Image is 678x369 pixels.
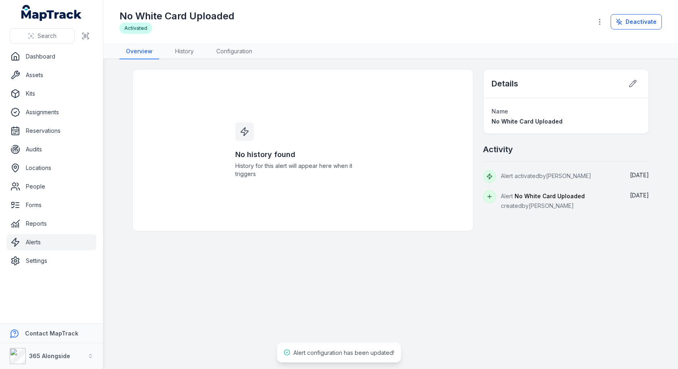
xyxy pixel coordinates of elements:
a: Dashboard [6,48,96,65]
span: No White Card Uploaded [492,118,563,125]
span: History for this alert will appear here when it triggers [235,162,371,178]
h2: Activity [483,144,513,155]
a: Reservations [6,123,96,139]
button: Search [10,28,75,44]
h1: No White Card Uploaded [119,10,234,23]
a: Audits [6,141,96,157]
a: Overview [119,44,159,59]
time: 09/09/2025, 3:03:15 pm [630,172,649,178]
a: Reports [6,216,96,232]
span: Alert configuration has been updated! [293,349,394,356]
span: [DATE] [630,172,649,178]
span: [DATE] [630,192,649,199]
span: Alert activated by [PERSON_NAME] [501,172,591,179]
span: No White Card Uploaded [515,193,585,199]
div: Activated [119,23,152,34]
span: Search [38,32,56,40]
a: Assignments [6,104,96,120]
strong: Contact MapTrack [25,330,78,337]
a: Assets [6,67,96,83]
h3: No history found [235,149,371,160]
span: Name [492,108,508,115]
strong: 365 Alongside [29,352,70,359]
h2: Details [492,78,518,89]
a: Settings [6,253,96,269]
a: Alerts [6,234,96,250]
a: MapTrack [21,5,82,21]
span: Alert created by [PERSON_NAME] [501,193,585,209]
a: Configuration [210,44,259,59]
a: Locations [6,160,96,176]
a: People [6,178,96,195]
a: Forms [6,197,96,213]
time: 09/09/2025, 2:56:17 pm [630,192,649,199]
button: Deactivate [611,14,662,29]
a: Kits [6,86,96,102]
a: History [169,44,200,59]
